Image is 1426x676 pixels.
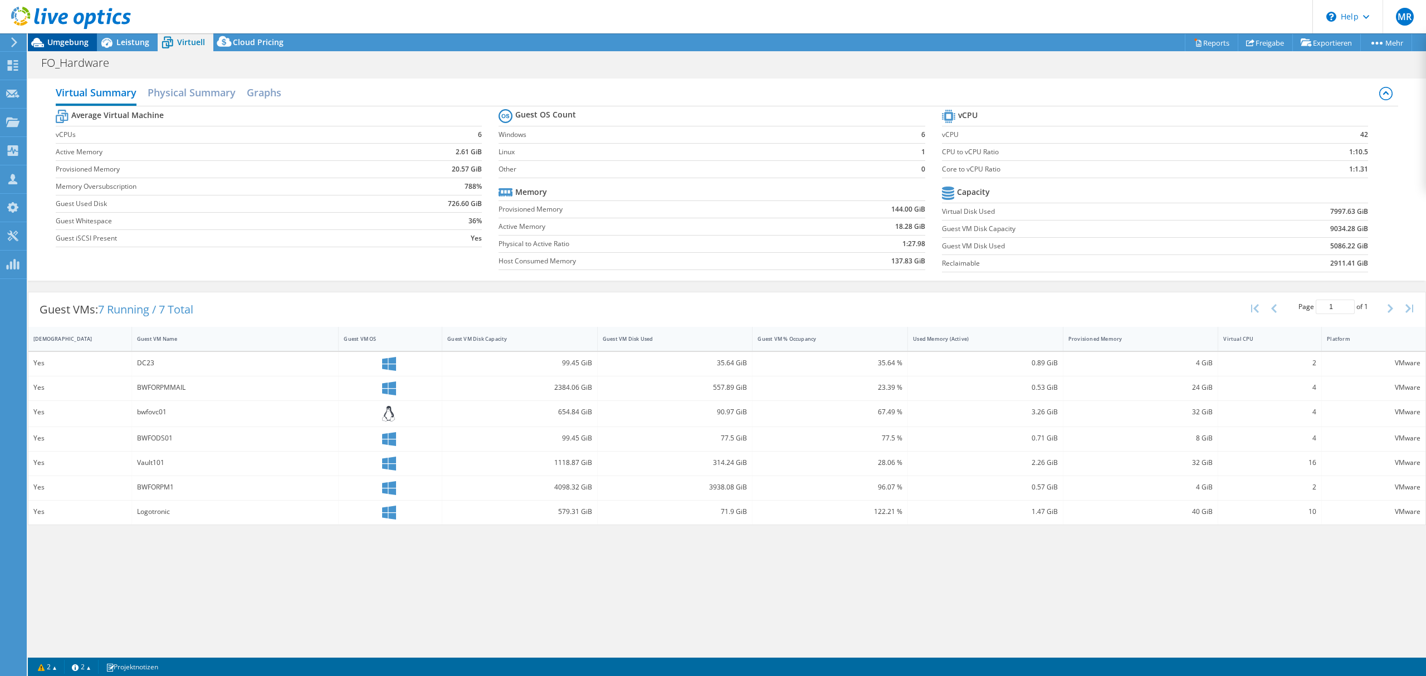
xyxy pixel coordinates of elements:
div: 99.45 GiB [447,432,592,444]
div: 77.5 % [758,432,902,444]
div: 96.07 % [758,481,902,493]
div: 557.89 GiB [603,381,748,394]
label: vCPU [942,129,1271,140]
a: Exportieren [1292,34,1361,51]
a: Freigabe [1238,34,1293,51]
div: bwfovc01 [137,406,334,418]
div: Logotronic [137,506,334,518]
b: 20.57 GiB [452,164,482,175]
div: 16 [1223,457,1316,469]
div: VMware [1327,406,1420,418]
span: Page of [1298,300,1368,314]
b: 2911.41 GiB [1330,258,1368,269]
label: Guest iSCSI Present [56,233,380,244]
b: 0 [921,164,925,175]
div: Guest VM OS [344,335,423,342]
div: VMware [1327,357,1420,369]
div: 32 GiB [1068,406,1213,418]
div: VMware [1327,481,1420,493]
span: 1 [1364,302,1368,311]
svg: \n [1326,12,1336,22]
input: jump to page [1316,300,1355,314]
span: 7 Running / 7 Total [98,302,193,317]
b: 137.83 GiB [891,256,925,267]
div: 2384.06 GiB [447,381,592,394]
b: Yes [471,233,482,244]
b: Capacity [957,187,990,198]
div: Yes [33,381,126,394]
div: Guest VM Disk Capacity [447,335,579,342]
label: Guest Whitespace [56,215,380,227]
div: 3.26 GiB [913,406,1058,418]
div: 0.89 GiB [913,357,1058,369]
div: DC23 [137,357,334,369]
div: Yes [33,432,126,444]
label: Virtual Disk Used [942,206,1230,217]
label: vCPUs [56,129,380,140]
div: 1118.87 GiB [447,457,592,469]
div: 2 [1223,481,1316,493]
div: Used Memory (Active) [913,335,1044,342]
div: 314.24 GiB [603,457,748,469]
label: Guest Used Disk [56,198,380,209]
div: Guest VM % Occupancy [758,335,889,342]
label: Guest VM Disk Capacity [942,223,1230,234]
h1: FO_Hardware [36,57,126,69]
div: Yes [33,457,126,469]
h2: Physical Summary [148,81,236,104]
div: Vault101 [137,457,334,469]
div: 2 [1223,357,1316,369]
div: 4 [1223,406,1316,418]
a: Reports [1185,34,1238,51]
div: [DEMOGRAPHIC_DATA] [33,335,113,342]
div: 3938.08 GiB [603,481,748,493]
div: 4 [1223,381,1316,394]
span: MR [1396,8,1414,26]
b: 1:10.5 [1349,146,1368,158]
div: BWFORPM1 [137,481,334,493]
div: Yes [33,406,126,418]
div: 0.57 GiB [913,481,1058,493]
div: 99.45 GiB [447,357,592,369]
label: Provisioned Memory [499,204,801,215]
div: Platform [1327,335,1407,342]
label: Other [499,164,904,175]
a: 2 [64,660,99,674]
b: Memory [515,187,547,198]
a: Mehr [1360,34,1412,51]
div: 1.47 GiB [913,506,1058,518]
div: Guest VM Disk Used [603,335,734,342]
label: Windows [499,129,904,140]
div: Virtual CPU [1223,335,1303,342]
div: Yes [33,357,126,369]
div: VMware [1327,506,1420,518]
label: Active Memory [499,221,801,232]
label: Reclaimable [942,258,1230,269]
b: vCPU [958,110,978,121]
b: 1:27.98 [902,238,925,249]
div: 4 [1223,432,1316,444]
span: Cloud Pricing [233,37,284,47]
div: Yes [33,481,126,493]
div: 2.26 GiB [913,457,1058,469]
div: 4098.32 GiB [447,481,592,493]
b: 144.00 GiB [891,204,925,215]
div: 24 GiB [1068,381,1213,394]
label: Host Consumed Memory [499,256,801,267]
div: 654.84 GiB [447,406,592,418]
b: 6 [478,129,482,140]
div: Yes [33,506,126,518]
div: 35.64 GiB [603,357,748,369]
div: 90.97 GiB [603,406,748,418]
div: 4 GiB [1068,481,1213,493]
label: CPU to vCPU Ratio [942,146,1271,158]
b: 726.60 GiB [448,198,482,209]
b: 9034.28 GiB [1330,223,1368,234]
div: 35.64 % [758,357,902,369]
div: 32 GiB [1068,457,1213,469]
span: Leistung [116,37,149,47]
b: 36% [468,215,482,227]
span: Umgebung [47,37,89,47]
div: VMware [1327,381,1420,394]
b: 18.28 GiB [895,221,925,232]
